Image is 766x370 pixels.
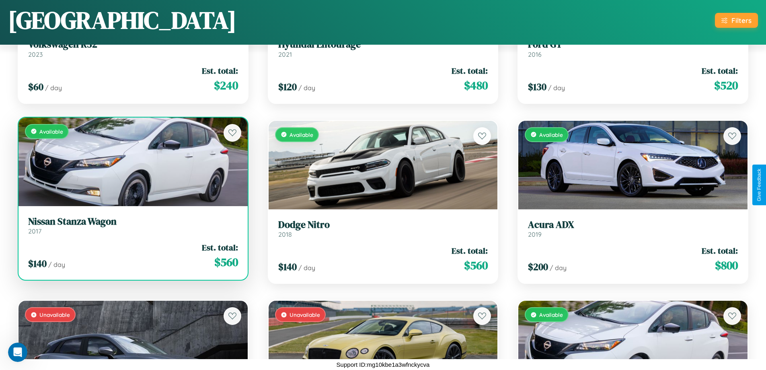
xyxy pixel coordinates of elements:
span: Unavailable [290,311,320,318]
span: 2021 [278,50,292,58]
span: $ 60 [28,80,43,93]
span: $ 200 [528,260,548,273]
h3: Hyundai Entourage [278,39,488,50]
p: Support ID: mg10kbe1a3wfnckycva [337,359,430,370]
h3: Ford GT [528,39,738,50]
a: Dodge Nitro2018 [278,219,488,239]
span: / day [548,84,565,92]
span: $ 240 [214,77,238,93]
div: Give Feedback [756,169,762,201]
span: $ 560 [464,257,488,273]
h3: Acura ADX [528,219,738,231]
span: $ 120 [278,80,297,93]
span: / day [48,260,65,269]
span: Est. total: [452,65,488,76]
span: Available [539,131,563,138]
span: 2023 [28,50,43,58]
button: Filters [715,13,758,28]
span: Available [39,128,63,135]
span: Est. total: [202,242,238,253]
span: Unavailable [39,311,70,318]
span: / day [45,84,62,92]
span: 2016 [528,50,542,58]
a: Ford GT2016 [528,39,738,58]
span: Est. total: [702,65,738,76]
h3: Dodge Nitro [278,219,488,231]
span: Available [539,311,563,318]
span: $ 140 [28,257,47,270]
span: 2017 [28,227,41,235]
span: 2018 [278,230,292,238]
span: 2019 [528,230,542,238]
div: Filters [731,16,752,25]
a: Hyundai Entourage2021 [278,39,488,58]
h3: Volkswagen R32 [28,39,238,50]
span: Est. total: [452,245,488,256]
iframe: Intercom live chat [8,343,27,362]
span: $ 800 [715,257,738,273]
span: Est. total: [202,65,238,76]
h1: [GEOGRAPHIC_DATA] [8,4,236,37]
span: / day [550,264,567,272]
span: $ 480 [464,77,488,93]
span: $ 520 [714,77,738,93]
a: Volkswagen R322023 [28,39,238,58]
span: / day [298,84,315,92]
a: Nissan Stanza Wagon2017 [28,216,238,236]
span: $ 560 [214,254,238,270]
a: Acura ADX2019 [528,219,738,239]
span: $ 140 [278,260,297,273]
span: / day [298,264,315,272]
span: Est. total: [702,245,738,256]
span: $ 130 [528,80,546,93]
h3: Nissan Stanza Wagon [28,216,238,227]
span: Available [290,131,313,138]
